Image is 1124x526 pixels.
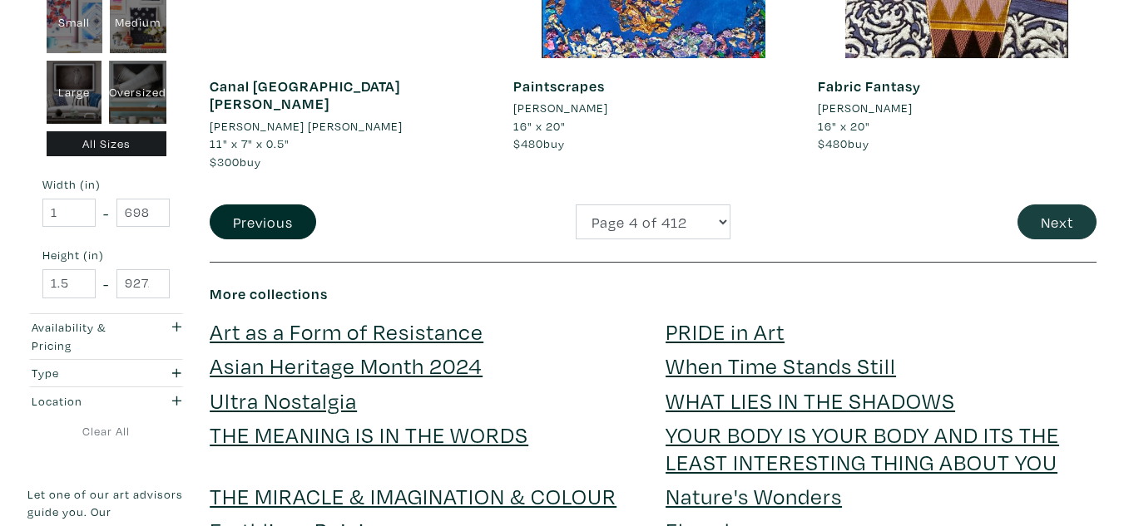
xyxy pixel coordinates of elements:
[47,61,102,125] div: Large
[32,392,138,410] div: Location
[42,179,170,191] small: Width (in)
[210,117,403,135] li: [PERSON_NAME] [PERSON_NAME]
[210,117,488,135] a: [PERSON_NAME] [PERSON_NAME]
[818,135,869,151] span: buy
[27,314,185,359] button: Availability & Pricing
[103,202,109,224] span: -
[666,351,896,380] a: When Time Stands Still
[210,386,357,415] a: Ultra Nostalgia
[210,351,483,380] a: Asian Heritage Month 2024
[818,99,1097,117] a: [PERSON_NAME]
[210,154,261,170] span: buy
[513,76,605,96] a: Paintscrapes
[513,135,543,151] span: $480
[513,99,792,117] a: [PERSON_NAME]
[109,61,166,125] div: Oversized
[666,481,842,510] a: Nature's Wonders
[210,317,483,346] a: Art as a Form of Resistance
[818,135,848,151] span: $480
[32,365,138,383] div: Type
[666,386,955,415] a: WHAT LIES IN THE SHADOWS
[210,154,240,170] span: $300
[210,76,400,114] a: Canal [GEOGRAPHIC_DATA][PERSON_NAME]
[513,135,565,151] span: buy
[210,420,528,449] a: THE MEANING IS IN THE WORDS
[210,135,290,151] span: 11" x 7" x 0.5"
[513,99,608,117] li: [PERSON_NAME]
[818,99,913,117] li: [PERSON_NAME]
[666,420,1059,475] a: YOUR BODY IS YOUR BODY AND ITS THE LEAST INTERESTING THING ABOUT YOU
[27,422,185,440] a: Clear All
[47,131,166,157] div: All Sizes
[27,388,185,415] button: Location
[210,285,1097,303] h6: More collections
[42,250,170,262] small: Height (in)
[32,318,138,354] div: Availability & Pricing
[1018,204,1097,240] button: Next
[27,360,185,387] button: Type
[210,481,616,510] a: THE MIRACLE & IMAGINATION & COLOUR
[666,317,785,346] a: PRIDE in Art
[818,118,870,134] span: 16" x 20"
[210,204,316,240] button: Previous
[818,76,921,96] a: Fabric Fantasy
[513,118,566,134] span: 16" x 20"
[103,273,109,295] span: -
